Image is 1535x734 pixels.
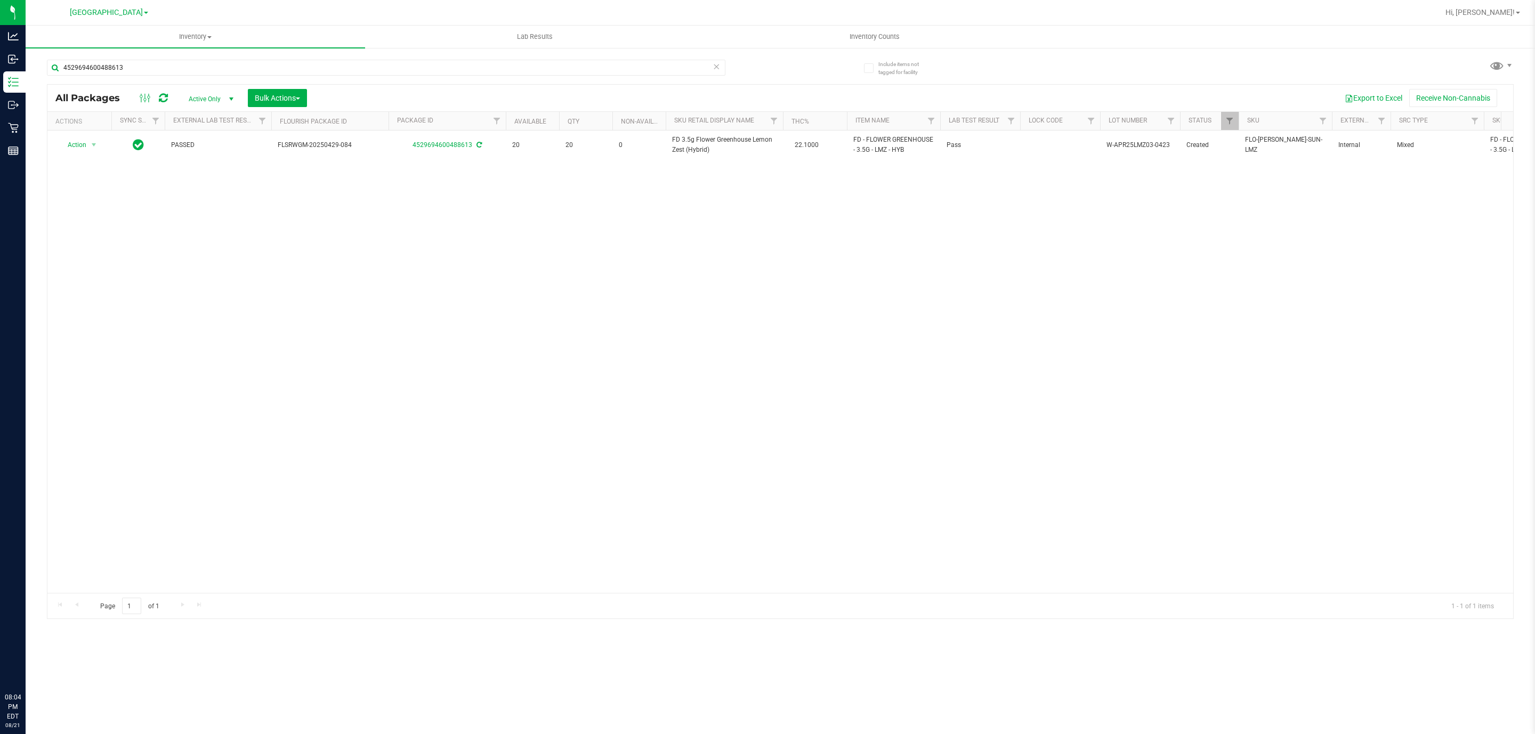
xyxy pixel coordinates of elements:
[1492,117,1524,124] a: SKU Name
[672,135,777,155] span: FD 3.5g Flower Greenhouse Lemon Zest (Hybrid)
[1109,117,1147,124] a: Lot Number
[705,26,1044,48] a: Inventory Counts
[855,117,890,124] a: Item Name
[1247,117,1259,124] a: SKU
[8,77,19,87] inline-svg: Inventory
[8,123,19,133] inline-svg: Retail
[475,141,482,149] span: Sync from Compliance System
[1399,117,1428,124] a: Src Type
[619,140,659,150] span: 0
[1245,135,1326,155] span: FLO-[PERSON_NAME]-SUN-LMZ
[1338,89,1409,107] button: Export to Excel
[255,94,300,102] span: Bulk Actions
[1162,112,1180,130] a: Filter
[1373,112,1391,130] a: Filter
[55,118,107,125] div: Actions
[47,60,725,76] input: Search Package ID, Item Name, SKU, Lot or Part Number...
[11,649,43,681] iframe: Resource center
[1003,112,1020,130] a: Filter
[8,31,19,42] inline-svg: Analytics
[1029,117,1063,124] a: Lock Code
[147,112,165,130] a: Filter
[1186,140,1232,150] span: Created
[26,32,365,42] span: Inventory
[1340,117,1404,124] a: External/Internal
[55,92,131,104] span: All Packages
[278,140,382,150] span: FLSRWGM-20250429-084
[1466,112,1484,130] a: Filter
[31,647,44,660] iframe: Resource center unread badge
[413,141,472,149] a: 4529694600488613
[58,137,87,152] span: Action
[173,117,257,124] a: External Lab Test Result
[171,140,265,150] span: PASSED
[1106,140,1174,150] span: W-APR25LMZ03-0423
[621,118,668,125] a: Non-Available
[8,54,19,64] inline-svg: Inbound
[8,100,19,110] inline-svg: Outbound
[133,137,144,152] span: In Sync
[503,32,567,42] span: Lab Results
[789,137,824,153] span: 22.1000
[512,140,553,150] span: 20
[1445,8,1515,17] span: Hi, [PERSON_NAME]!
[1443,598,1502,614] span: 1 - 1 of 1 items
[1409,89,1497,107] button: Receive Non-Cannabis
[397,117,433,124] a: Package ID
[947,140,1014,150] span: Pass
[568,118,579,125] a: Qty
[1082,112,1100,130] a: Filter
[120,117,161,124] a: Sync Status
[488,112,506,130] a: Filter
[70,8,143,17] span: [GEOGRAPHIC_DATA]
[91,598,168,614] span: Page of 1
[765,112,783,130] a: Filter
[514,118,546,125] a: Available
[791,118,809,125] a: THC%
[248,89,307,107] button: Bulk Actions
[1397,140,1477,150] span: Mixed
[674,117,754,124] a: Sku Retail Display Name
[365,26,705,48] a: Lab Results
[26,26,365,48] a: Inventory
[923,112,940,130] a: Filter
[122,598,141,614] input: 1
[1189,117,1211,124] a: Status
[1314,112,1332,130] a: Filter
[5,692,21,721] p: 08:04 PM EDT
[5,721,21,729] p: 08/21
[8,145,19,156] inline-svg: Reports
[254,112,271,130] a: Filter
[1338,140,1384,150] span: Internal
[1221,112,1239,130] a: Filter
[853,135,934,155] span: FD - FLOWER GREENHOUSE - 3.5G - LMZ - HYB
[949,117,999,124] a: Lab Test Result
[280,118,347,125] a: Flourish Package ID
[87,137,101,152] span: select
[713,60,720,74] span: Clear
[835,32,914,42] span: Inventory Counts
[565,140,606,150] span: 20
[878,60,932,76] span: Include items not tagged for facility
